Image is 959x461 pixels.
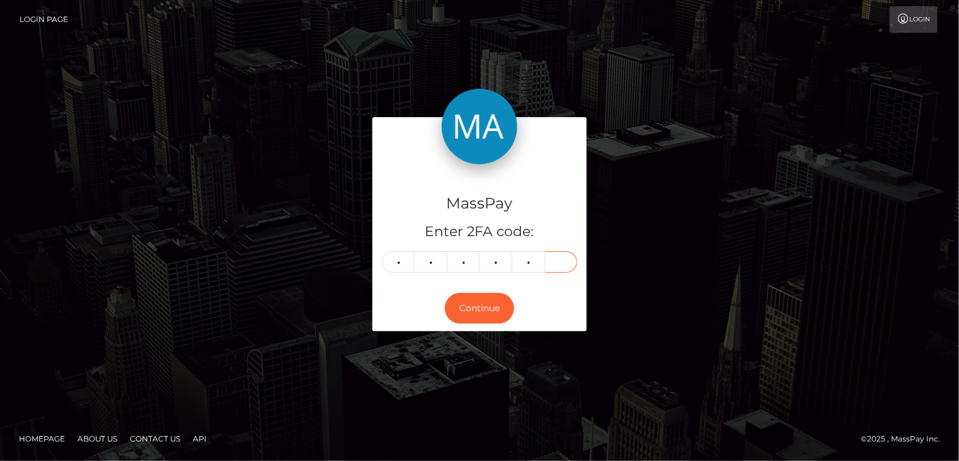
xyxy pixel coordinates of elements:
img: MassPay [442,89,517,164]
a: Contact Us [125,429,185,448]
h5: Enter 2FA code: [382,222,577,242]
a: Homepage [14,429,70,448]
div: © 2025 , MassPay Inc. [861,432,950,446]
a: Login [890,6,938,33]
a: About Us [72,429,122,448]
a: API [188,429,212,448]
a: Login Page [20,6,68,33]
button: Continue [445,293,514,324]
h4: MassPay [382,193,577,215]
